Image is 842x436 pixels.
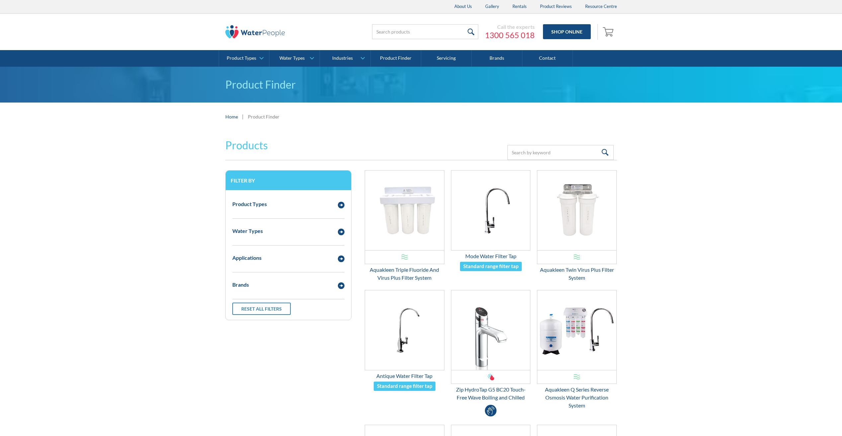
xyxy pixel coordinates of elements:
[241,112,245,120] div: |
[451,252,531,260] div: Mode Water Filter Tap
[231,177,346,183] h3: Filter by
[537,170,617,282] a: Aquakleen Twin Virus Plus Filter SystemAquakleen Twin Virus Plus Filter System
[225,137,268,153] h2: Products
[332,55,353,61] div: Industries
[522,50,573,67] a: Contact
[320,50,370,67] a: Industries
[365,290,444,391] a: Antique Water Filter TapAntique Water Filter TapStandard range filter tap
[537,266,617,282] div: Aquakleen Twin Virus Plus Filter System
[232,254,262,262] div: Applications
[365,170,444,282] a: Aquakleen Triple Fluoride And Virus Plus Filter SystemAquakleen Triple Fluoride And Virus Plus Fi...
[225,113,238,120] a: Home
[365,290,444,370] img: Antique Water Filter Tap
[451,290,530,370] img: Zip HydroTap G5 BC20 Touch-Free Wave Boiling and Chilled
[463,262,518,270] div: Standard range filter tap
[248,113,279,120] div: Product Finder
[372,24,478,39] input: Search products
[371,50,421,67] a: Product Finder
[269,50,320,67] a: Water Types
[507,145,614,160] input: Search by keyword
[603,26,615,37] img: shopping cart
[472,50,522,67] a: Brands
[537,290,617,409] a: Aquakleen Q Series Reverse Osmosis Water Purification SystemAquakleen Q Series Reverse Osmosis Wa...
[219,50,269,67] a: Product Types
[232,281,249,289] div: Brands
[451,290,531,401] a: Zip HydroTap G5 BC20 Touch-Free Wave Boiling and ChilledZip HydroTap G5 BC20 Touch-Free Wave Boil...
[225,77,617,93] h1: Product Finder
[421,50,472,67] a: Servicing
[537,290,616,370] img: Aquakleen Q Series Reverse Osmosis Water Purification System
[232,227,263,235] div: Water Types
[451,386,531,401] div: Zip HydroTap G5 BC20 Touch-Free Wave Boiling and Chilled
[485,30,535,40] a: 1300 565 018
[451,171,530,250] img: Mode Water Filter Tap
[232,303,291,315] a: Reset all filters
[485,24,535,30] div: Call the experts
[537,386,617,409] div: Aquakleen Q Series Reverse Osmosis Water Purification System
[365,266,444,282] div: Aquakleen Triple Fluoride And Virus Plus Filter System
[365,372,444,380] div: Antique Water Filter Tap
[543,24,591,39] a: Shop Online
[225,25,285,38] img: The Water People
[279,55,305,61] div: Water Types
[232,200,267,208] div: Product Types
[365,171,444,250] img: Aquakleen Triple Fluoride And Virus Plus Filter System
[451,170,531,271] a: Mode Water Filter TapMode Water Filter TapStandard range filter tap
[227,55,256,61] div: Product Types
[601,24,617,40] a: Open cart
[537,171,616,250] img: Aquakleen Twin Virus Plus Filter System
[377,382,432,390] div: Standard range filter tap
